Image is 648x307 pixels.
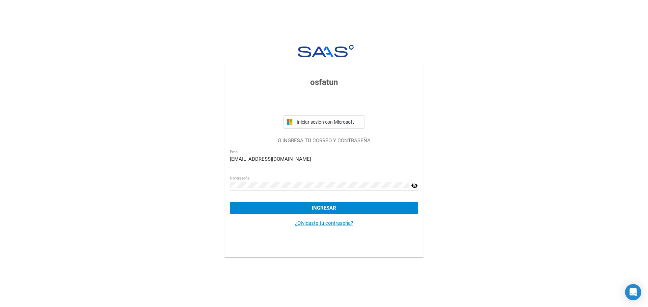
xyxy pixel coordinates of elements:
h3: osfatun [230,76,418,88]
span: Iniciar sesión con Microsoft [295,119,361,125]
a: ¿Olvidaste tu contraseña? [295,220,353,226]
button: Iniciar sesión con Microsoft [283,115,364,129]
div: Open Intercom Messenger [625,284,641,300]
button: Ingresar [230,202,418,214]
iframe: Botón de Acceder con Google [280,96,368,111]
span: Ingresar [312,205,336,211]
mat-icon: visibility_off [411,182,418,190]
p: O INGRESÁ TU CORREO Y CONTRASEÑA [230,137,418,145]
